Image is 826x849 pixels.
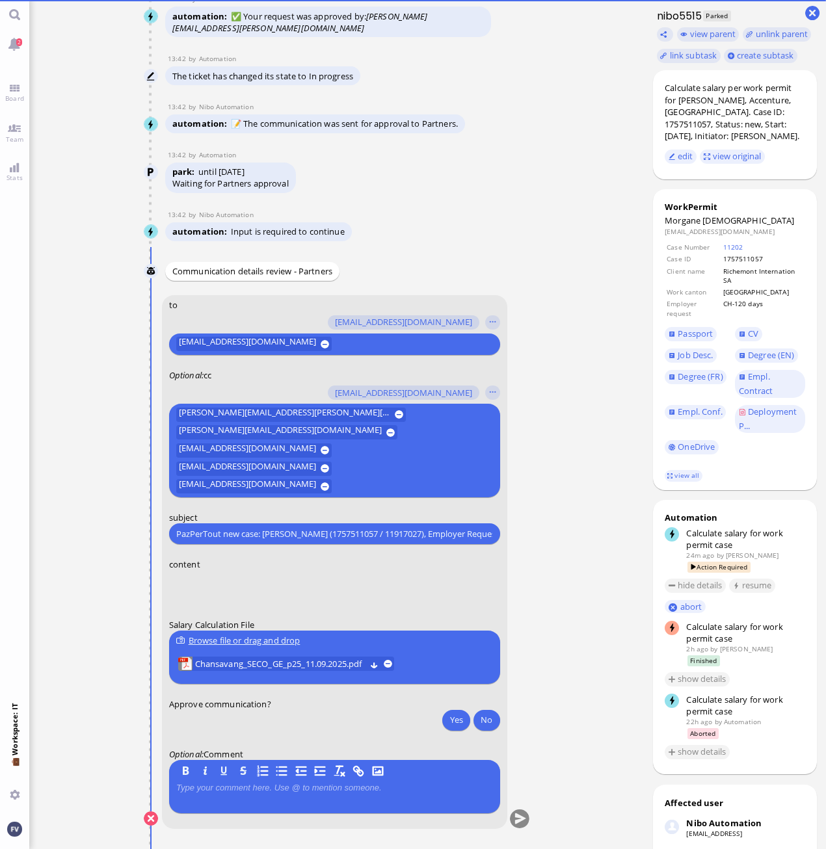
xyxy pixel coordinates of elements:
img: Nibo Automation [665,820,679,834]
span: Approve communication? [168,698,271,709]
button: S [236,764,250,778]
span: automation [172,118,231,129]
div: WorkPermit [665,201,805,213]
span: Degree (EN) [748,349,794,361]
lob-view: Chansavang_SECO_GE_p25_11.09.2025.pdf [178,657,394,671]
span: 💼 Workspace: IT [10,755,20,785]
span: Parked [703,10,731,21]
button: [EMAIL_ADDRESS][DOMAIN_NAME] [176,479,331,493]
a: view all [665,470,702,481]
div: Calculate salary per work permit for [PERSON_NAME], Accenture, [GEOGRAPHIC_DATA]. Case ID: 175751... [665,82,805,142]
span: Input is required to continue [231,226,345,237]
button: Yes [442,709,470,730]
span: Salary Calculation File [168,619,254,631]
a: Empl. Conf. [665,405,726,419]
button: remove [383,659,392,668]
span: automation@nibo.ai [199,210,254,219]
button: abort [665,600,706,614]
button: view original [700,150,765,164]
div: Communication details review - Partners [165,262,340,281]
div: Waiting for Partners approval [172,177,289,189]
img: Automation [144,165,159,179]
span: Comment [204,748,243,760]
td: 1757511057 [723,254,804,264]
span: by [189,54,199,63]
a: Passport [665,327,717,341]
img: Nibo Automation [144,10,159,24]
span: automation@bluelakelegal.com [199,150,236,159]
span: automation@bluelakelegal.com [724,717,761,726]
span: 24m ago [686,551,714,560]
i: [PERSON_NAME][EMAIL_ADDRESS][PERSON_NAME][DOMAIN_NAME] [172,10,428,34]
span: [EMAIL_ADDRESS][DOMAIN_NAME] [178,443,315,458]
span: Optional [168,369,201,381]
span: 2h ago [686,644,708,653]
span: Job Desc. [678,349,713,361]
button: U [217,764,231,778]
button: show details [665,745,730,759]
img: You [7,822,21,836]
button: [EMAIL_ADDRESS][DOMAIN_NAME] [176,337,331,351]
em: : [168,369,203,381]
span: until [198,166,217,177]
span: [EMAIL_ADDRESS][DOMAIN_NAME] [335,387,472,398]
span: The ticket has changed its state to In progress [172,70,353,82]
span: by [717,551,724,560]
span: Board [2,94,27,103]
a: OneDrive [665,440,719,454]
span: [DEMOGRAPHIC_DATA] [702,215,794,226]
span: cc [204,369,211,381]
span: [EMAIL_ADDRESS][DOMAIN_NAME] [178,337,315,351]
span: 13:42 [168,54,189,63]
span: 📝 The communication was sent for approval to Partners. [231,118,458,129]
button: show details [665,672,730,686]
td: [GEOGRAPHIC_DATA] [723,287,804,297]
span: Finished [687,655,720,666]
span: Aborted [687,728,719,739]
span: by [189,102,199,111]
img: Chansavang_SECO_GE_p25_11.09.2025.pdf [178,657,192,671]
button: [EMAIL_ADDRESS][DOMAIN_NAME] [327,315,479,330]
div: Calculate salary for work permit case [686,621,805,644]
span: subject [168,512,197,523]
img: Nibo Automation [144,225,159,239]
span: 2 [16,38,22,46]
a: CV [735,327,762,341]
span: janet.mathews@bluelakelegal.com [720,644,773,653]
button: I [198,764,212,778]
span: Passport [678,328,713,339]
a: [EMAIL_ADDRESS] [686,829,742,838]
button: view parent [677,27,739,42]
td: Employer request [666,298,721,319]
span: Morgane [665,215,700,226]
span: Empl. Contract [739,371,773,397]
button: hide details [665,579,726,593]
span: automation [172,226,231,237]
div: Calculate salary for work permit case [686,694,805,717]
div: Calculate salary for work permit case [686,527,805,551]
span: automation@nibo.ai [199,102,254,111]
a: View Chansavang_SECO_GE_p25_11.09.2025.pdf [194,657,365,671]
span: ✅ Your request was approved by: [172,10,428,34]
a: Job Desc. [665,348,717,363]
button: unlink parent [743,27,812,42]
span: Team [3,135,27,144]
a: Degree (FR) [665,370,726,384]
button: [PERSON_NAME][EMAIL_ADDRESS][PERSON_NAME][DOMAIN_NAME] [176,407,405,421]
task-group-action-menu: link subtask [657,49,721,63]
div: Nibo Automation [686,817,762,829]
span: park [172,166,198,177]
span: Stats [3,173,26,182]
button: [PERSON_NAME][EMAIL_ADDRESS][DOMAIN_NAME] [176,425,397,439]
td: Case ID [666,254,721,264]
a: Empl. Contract [735,370,805,398]
em: : [168,748,203,760]
span: CV [748,328,758,339]
dd: [EMAIL_ADDRESS][DOMAIN_NAME] [665,227,805,236]
button: resume [729,579,775,593]
button: edit [665,150,697,164]
span: [PERSON_NAME][EMAIL_ADDRESS][PERSON_NAME][DOMAIN_NAME] [178,407,390,421]
span: to [168,298,177,310]
button: create subtask [724,49,797,63]
a: Deployment P... [735,405,805,433]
